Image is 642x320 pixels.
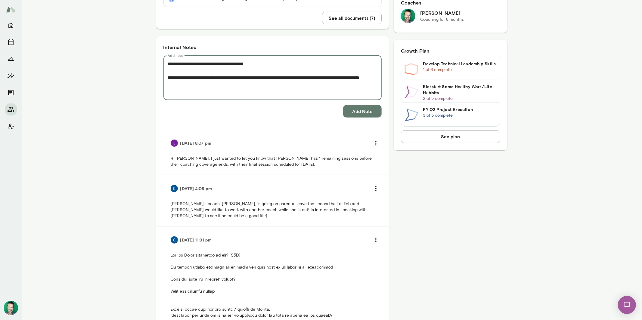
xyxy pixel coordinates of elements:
label: Add note [168,53,183,58]
button: Client app [5,120,17,132]
img: Jocelyn Grodin [171,140,178,147]
button: Documents [5,87,17,99]
h6: [PERSON_NAME] [420,9,464,17]
p: Coaching for 8 months [420,17,464,23]
button: more [370,137,382,149]
button: See all documents (7) [322,12,382,24]
h6: FY Q2 Project Execution [423,106,497,112]
img: Brian Lawrence [4,301,18,315]
button: Insights [5,70,17,82]
button: Add Note [343,105,382,118]
p: 3 of 5 complete [423,112,497,118]
h6: Develop Technical Leadership Skills [423,61,497,67]
h6: [DATE] 4:08 pm [180,186,212,192]
button: Home [5,19,17,31]
button: Growth Plan [5,53,17,65]
p: 1 of 6 complete [423,67,497,73]
button: more [370,234,382,246]
h6: [DATE] 8:07 pm [180,140,211,146]
p: Hi [PERSON_NAME], I just wanted to let you know that [PERSON_NAME] has 1 remaining sessions befor... [171,155,374,168]
p: [PERSON_NAME]'s coach, [PERSON_NAME], is going on parental leave the second half of Feb and [PERS... [171,201,374,219]
img: Chloe Rodman [171,236,178,244]
h6: Internal Notes [163,44,382,51]
h6: [DATE] 11:31 pm [180,237,212,243]
img: Chloe Rodman [171,185,178,192]
button: Sessions [5,36,17,48]
button: Members [5,103,17,115]
img: Mento [6,4,16,15]
button: See plan [401,130,501,143]
h6: Kickstart Some Healthy Work/Life Habbits [423,84,497,96]
button: more [370,182,382,195]
img: Brian Lawrence [401,9,415,23]
h6: Growth Plan [401,47,501,54]
p: 2 of 5 complete [423,96,497,102]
